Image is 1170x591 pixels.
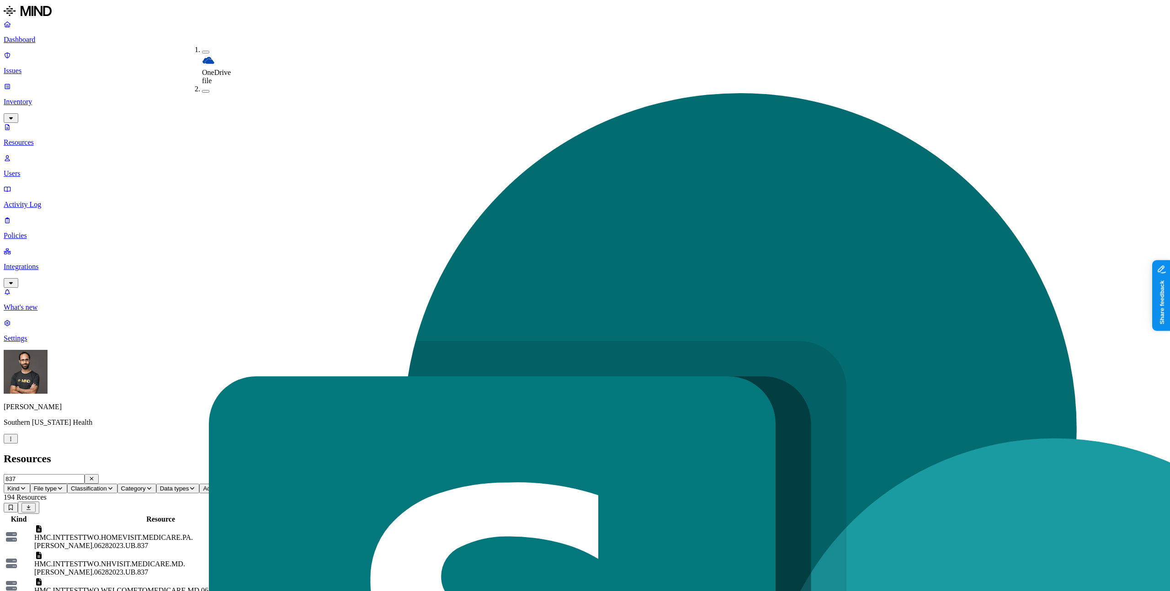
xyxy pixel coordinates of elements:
[4,247,1166,286] a: Integrations
[4,418,1166,427] p: Southern [US_STATE] Health
[34,485,57,492] span: File type
[4,201,1166,209] p: Activity Log
[4,350,48,394] img: Ohad Abarbanel
[4,98,1166,106] p: Inventory
[4,123,1166,147] a: Resources
[71,485,107,492] span: Classification
[4,4,1166,20] a: MIND
[4,20,1166,44] a: Dashboard
[34,533,287,550] div: HMC.INTTESTTWO.HOMEVISIT.MEDICARE.PA.[PERSON_NAME].06282023.UB.837
[5,515,32,523] div: Kind
[4,4,52,18] img: MIND
[4,232,1166,240] p: Policies
[5,557,18,570] img: fileshare-resource.svg
[4,138,1166,147] p: Resources
[4,185,1166,209] a: Activity Log
[4,67,1166,75] p: Issues
[4,319,1166,343] a: Settings
[202,54,215,67] img: onedrive.svg
[4,154,1166,178] a: Users
[4,453,1166,465] h2: Resources
[4,169,1166,178] p: Users
[4,82,1166,121] a: Inventory
[4,474,85,484] input: Search
[160,485,189,492] span: Data types
[4,334,1166,343] p: Settings
[5,530,18,543] img: fileshare-resource.svg
[121,485,146,492] span: Category
[4,288,1166,311] a: What's new
[4,51,1166,75] a: Issues
[202,69,231,84] span: OneDrive file
[4,36,1166,44] p: Dashboard
[7,485,20,492] span: Kind
[4,216,1166,240] a: Policies
[4,303,1166,311] p: What's new
[4,263,1166,271] p: Integrations
[4,493,47,501] span: 194 Resources
[34,515,287,523] div: Resource
[34,560,287,576] div: HMC.INTTESTTWO.NHVISIT.MEDICARE.MD.[PERSON_NAME].06282023.UB.837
